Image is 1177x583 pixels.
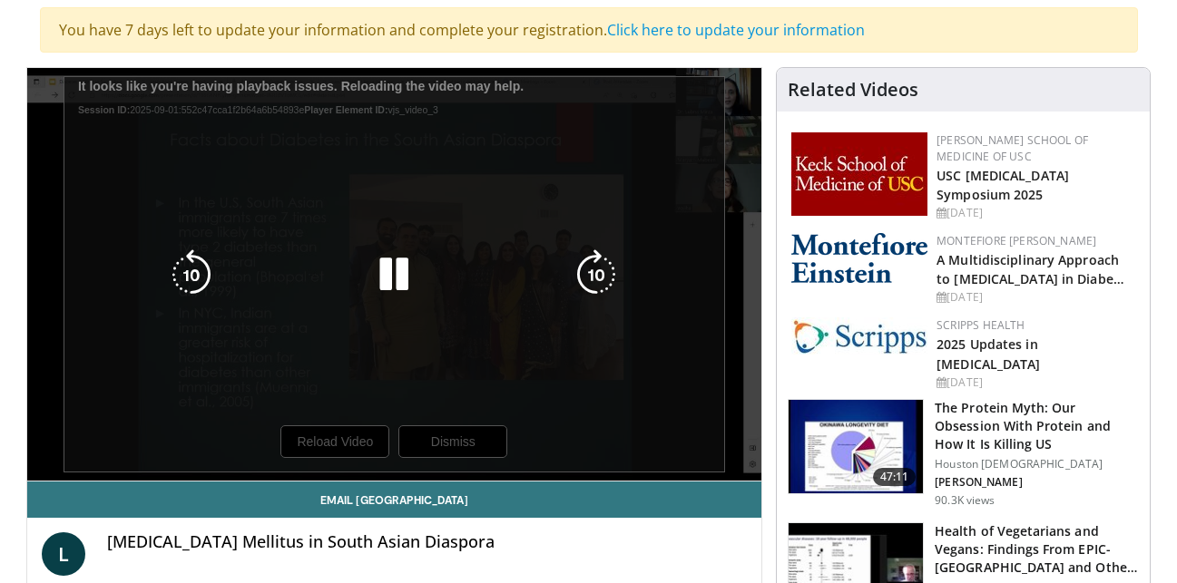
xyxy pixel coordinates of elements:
p: 90.3K views [935,493,995,508]
p: [PERSON_NAME] [935,475,1139,490]
a: L [42,532,85,576]
video-js: Video Player [27,68,762,481]
a: Scripps Health [937,317,1025,333]
div: [DATE] [937,374,1135,391]
span: 47:11 [873,468,917,486]
h3: The Protein Myth: Our Obsession With Protein and How It Is Killing US [935,399,1139,453]
div: You have 7 days left to update your information and complete your registration. [40,7,1138,53]
h4: Related Videos [788,79,918,101]
a: A Multidisciplinary Approach to [MEDICAL_DATA] in Diabe… [937,251,1124,287]
img: 7b941f1f-d101-407a-8bfa-07bd47db01ba.png.150x105_q85_autocrop_double_scale_upscale_version-0.2.jpg [791,132,927,216]
a: [PERSON_NAME] School of Medicine of USC [937,132,1088,164]
div: [DATE] [937,289,1135,306]
a: Montefiore [PERSON_NAME] [937,233,1096,248]
a: 2025 Updates in [MEDICAL_DATA] [937,335,1040,372]
p: Houston [DEMOGRAPHIC_DATA] [935,457,1139,471]
img: c9f2b0b7-b02a-4276-a72a-b0cbb4230bc1.jpg.150x105_q85_autocrop_double_scale_upscale_version-0.2.jpg [791,317,927,355]
div: [DATE] [937,205,1135,221]
img: b7b8b05e-5021-418b-a89a-60a270e7cf82.150x105_q85_crop-smart_upscale.jpg [789,400,923,494]
a: Click here to update your information [607,20,865,40]
h3: Health of Vegetarians and Vegans: Findings From EPIC-[GEOGRAPHIC_DATA] and Othe… [935,522,1139,577]
a: USC [MEDICAL_DATA] Symposium 2025 [937,167,1069,203]
h4: [MEDICAL_DATA] Mellitus in South Asian Diaspora [107,532,748,552]
a: Email [GEOGRAPHIC_DATA] [27,481,762,518]
a: 47:11 The Protein Myth: Our Obsession With Protein and How It Is Killing US Houston [DEMOGRAPHIC_... [788,399,1139,508]
img: b0142b4c-93a1-4b58-8f91-5265c282693c.png.150x105_q85_autocrop_double_scale_upscale_version-0.2.png [791,233,927,283]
